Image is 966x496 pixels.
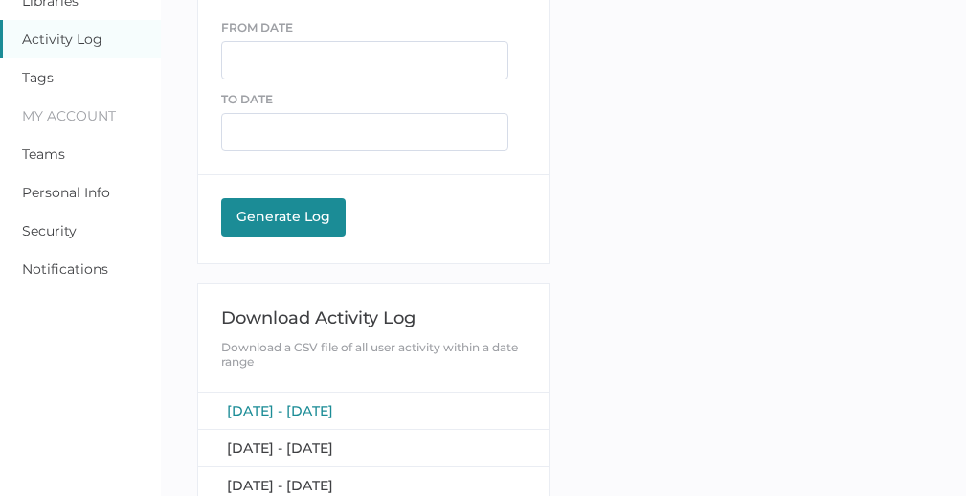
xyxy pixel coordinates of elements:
[227,402,333,419] span: [DATE] - [DATE]
[22,184,110,201] a: Personal Info
[231,208,336,225] div: Generate Log
[221,92,273,106] span: TO DATE
[221,307,525,328] div: Download Activity Log
[22,146,65,163] a: Teams
[22,69,54,86] a: Tags
[221,340,525,369] div: Download a CSV file of all user activity within a date range
[227,440,333,457] span: [DATE] - [DATE]
[22,260,108,278] a: Notifications
[22,222,77,239] a: Security
[221,20,293,34] span: FROM DATE
[227,477,333,494] span: [DATE] - [DATE]
[22,31,102,48] a: Activity Log
[221,198,346,237] button: Generate Log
